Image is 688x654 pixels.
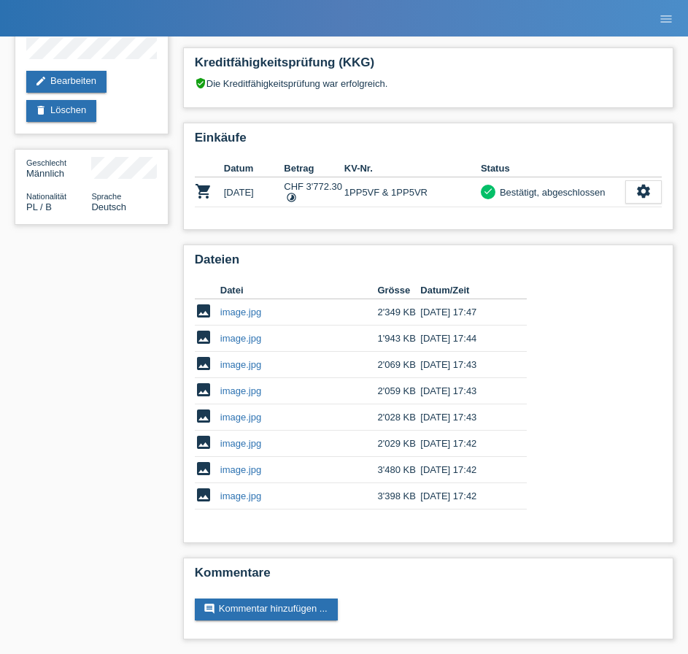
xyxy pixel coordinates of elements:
[35,75,47,87] i: edit
[195,302,212,320] i: image
[420,431,506,457] td: [DATE] 17:42
[220,464,261,475] a: image.jpg
[26,158,66,167] span: Geschlecht
[220,359,261,370] a: image.jpg
[659,12,673,26] i: menu
[377,404,420,431] td: 2'028 KB
[195,599,338,620] a: commentKommentar hinzufügen ...
[483,186,493,196] i: check
[220,490,261,501] a: image.jpg
[195,55,662,77] h2: Kreditfähigkeitsprüfung (KKG)
[26,157,91,179] div: Männlich
[420,282,506,299] th: Datum/Zeit
[26,192,66,201] span: Nationalität
[284,177,344,207] td: CHF 3'772.30
[481,160,625,177] th: Status
[377,326,420,352] td: 1'943 KB
[26,201,52,212] span: Polen / B / 05.09.2018
[420,404,506,431] td: [DATE] 17:43
[220,333,261,344] a: image.jpg
[420,352,506,378] td: [DATE] 17:43
[195,253,662,274] h2: Dateien
[495,185,606,200] div: Bestätigt, abgeschlossen
[224,160,285,177] th: Datum
[635,183,652,199] i: settings
[220,307,261,318] a: image.jpg
[377,457,420,483] td: 3'480 KB
[195,381,212,399] i: image
[195,355,212,372] i: image
[377,378,420,404] td: 2'059 KB
[195,182,212,200] i: POSP00025956
[286,192,297,203] i: 24 Raten
[195,566,662,588] h2: Kommentare
[420,457,506,483] td: [DATE] 17:42
[35,104,47,116] i: delete
[284,160,344,177] th: Betrag
[344,160,481,177] th: KV-Nr.
[195,131,662,153] h2: Einkäufe
[220,385,261,396] a: image.jpg
[195,460,212,477] i: image
[220,412,261,423] a: image.jpg
[377,282,420,299] th: Grösse
[220,438,261,449] a: image.jpg
[204,603,215,615] i: comment
[377,431,420,457] td: 2'029 KB
[195,77,662,100] div: Die Kreditfähigkeitsprüfung war erfolgreich.
[195,407,212,425] i: image
[652,14,681,23] a: menu
[344,177,481,207] td: 1PP5VF & 1PP5VR
[26,100,96,122] a: deleteLöschen
[420,378,506,404] td: [DATE] 17:43
[420,326,506,352] td: [DATE] 17:44
[220,282,378,299] th: Datei
[377,483,420,509] td: 3'398 KB
[91,192,121,201] span: Sprache
[195,328,212,346] i: image
[195,77,206,89] i: verified_user
[224,177,285,207] td: [DATE]
[195,486,212,504] i: image
[377,299,420,326] td: 2'349 KB
[26,71,107,93] a: editBearbeiten
[420,483,506,509] td: [DATE] 17:42
[91,201,126,212] span: Deutsch
[420,299,506,326] td: [DATE] 17:47
[377,352,420,378] td: 2'069 KB
[195,434,212,451] i: image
